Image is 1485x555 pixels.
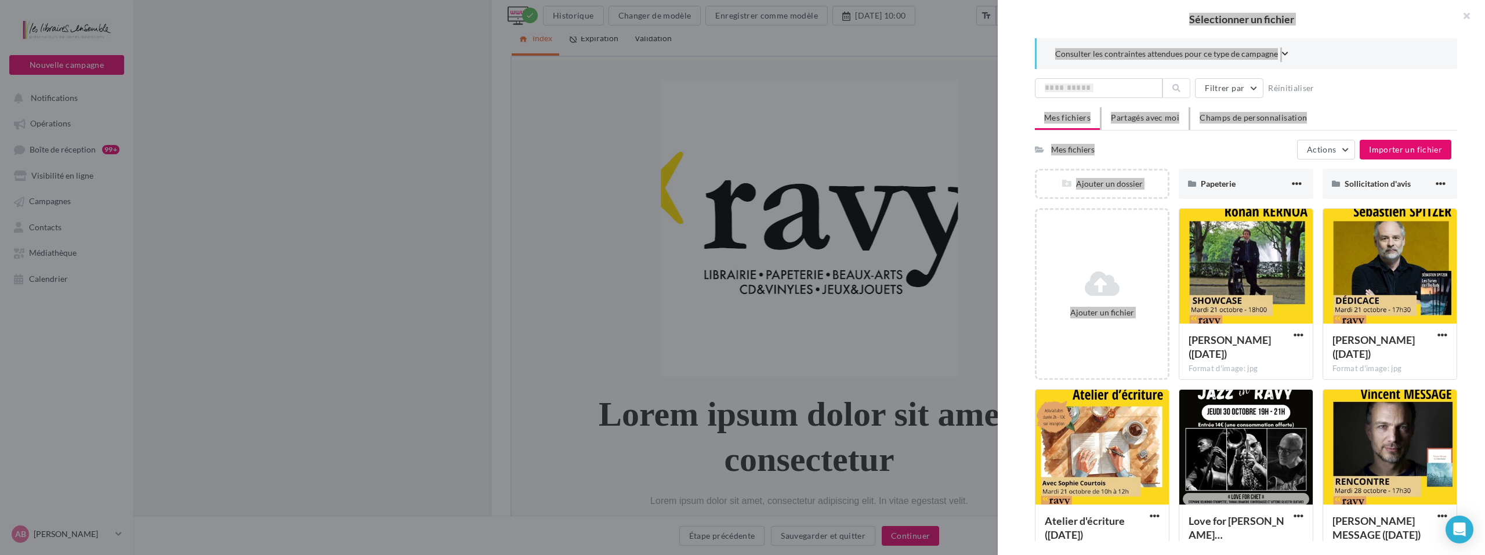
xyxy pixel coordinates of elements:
div: Ajouter un dossier [1037,178,1168,190]
div: Format d'image: jpg [1332,364,1447,374]
span: Sébastien SPITZER (21.10.25) [1332,333,1415,360]
a: In vitae egestast velit > [250,466,345,475]
span: Papeterie [1201,179,1236,188]
span: Lorem ipsum dolor sit amet, consectetur [87,338,508,422]
span: Consulter les contraintes attendues pour ce type de campagne [1055,48,1278,60]
button: Réinitialiser [1263,81,1319,95]
button: Consulter les contraintes attendues pour ce type de campagne [1055,48,1288,62]
span: Ronan KERNOA (21.10.25) [1189,333,1271,360]
span: Champs de personnalisation [1200,113,1307,122]
span: Partagés avec moi [1111,113,1179,122]
span: Vincent MESSAGE (28.10.25) (002) [1332,514,1421,555]
div: Ajouter un fichier [1041,307,1163,318]
span: Love for Chet Stéphane BELMONDO_Thomas BRAMERIE_Vittorio SILVESTRI (30.10.25) [1189,514,1284,541]
img: ALV-UjXgo0o4Gvw7s6-av0aMT12To7Xf5FqKUNOGAjTg2Nkfn0MOWFDN [149,23,446,320]
button: Actions [1297,140,1355,159]
span: Lorem ipsum dolor sit amet, consectetur adipiscing elit. In vitae egestast velit. [139,439,457,449]
button: Importer un fichier [1360,140,1451,159]
span: Actions [1307,144,1336,154]
span: Sollicitation d'avis [1345,179,1411,188]
span: Importer un fichier [1369,144,1442,154]
p: Titre du formulaire [303,518,564,530]
button: Filtrer par [1195,78,1263,98]
span: Mes fichiers [1044,113,1091,122]
div: Open Intercom Messenger [1446,516,1473,543]
u: In vitae egestast velit > [250,465,345,475]
h2: Sélectionner un fichier [1016,14,1466,24]
span: Atelier d'écriture (21.10.25) [1045,514,1125,541]
div: Format d'image: jpg [1189,364,1303,374]
div: Mes fichiers [1051,144,1095,155]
